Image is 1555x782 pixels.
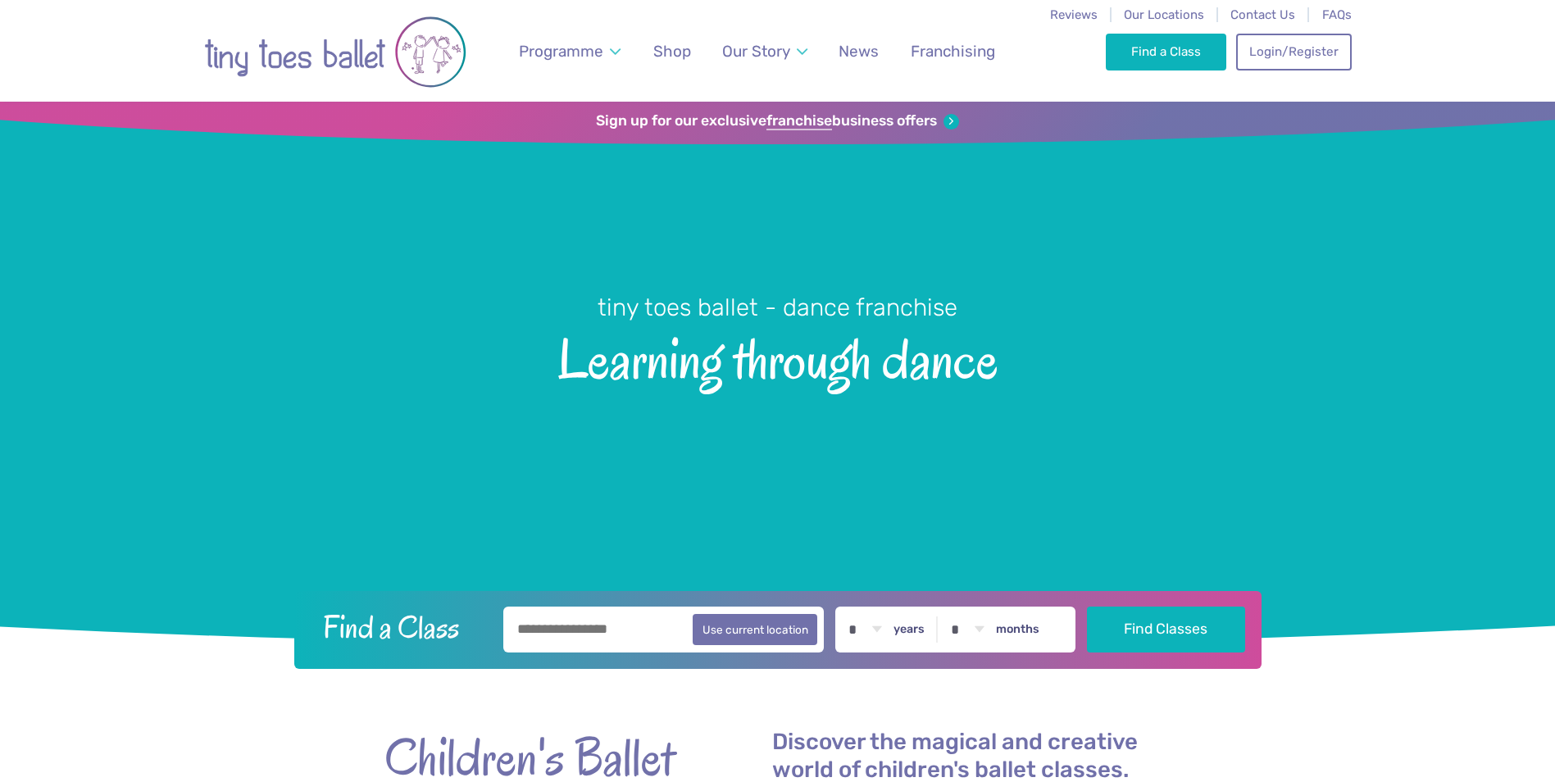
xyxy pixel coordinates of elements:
[903,32,1003,70] a: Franchising
[722,42,790,61] span: Our Story
[766,112,832,130] strong: franchise
[310,607,492,648] h2: Find a Class
[1230,7,1295,22] a: Contact Us
[653,42,691,61] span: Shop
[996,622,1039,637] label: months
[1050,7,1098,22] a: Reviews
[911,42,995,61] span: Franchising
[1236,34,1351,70] a: Login/Register
[645,32,698,70] a: Shop
[204,11,466,93] img: tiny toes ballet
[1124,7,1204,22] a: Our Locations
[1322,7,1352,22] a: FAQs
[596,112,959,130] a: Sign up for our exclusivefranchisebusiness offers
[831,32,887,70] a: News
[693,614,818,645] button: Use current location
[1106,34,1226,70] a: Find a Class
[1087,607,1245,652] button: Find Classes
[29,324,1526,390] span: Learning through dance
[598,293,957,321] small: tiny toes ballet - dance franchise
[893,622,925,637] label: years
[714,32,815,70] a: Our Story
[519,42,603,61] span: Programme
[839,42,879,61] span: News
[511,32,628,70] a: Programme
